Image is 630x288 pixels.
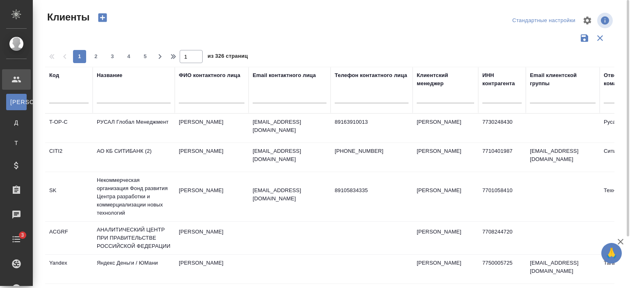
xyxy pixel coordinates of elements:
div: Название [97,71,122,79]
div: ФИО контактного лица [179,71,240,79]
span: Т [10,139,23,147]
span: из 326 страниц [208,51,248,63]
span: Настроить таблицу [577,11,597,30]
button: Сбросить фильтры [592,30,608,46]
td: [PERSON_NAME] [175,255,249,283]
span: 2 [89,52,103,61]
td: [PERSON_NAME] [413,182,478,211]
td: Некоммерческая организация Фонд развития Центра разработки и коммерциализации новых технологий [93,172,175,221]
span: [PERSON_NAME] [10,98,23,106]
td: 7701058410 [478,182,526,211]
span: Д [10,118,23,127]
td: [PERSON_NAME] [413,143,478,172]
div: Email клиентской группы [530,71,596,88]
td: [PERSON_NAME] [413,224,478,252]
button: 4 [122,50,135,63]
td: 7730248430 [478,114,526,143]
td: [PERSON_NAME] [175,114,249,143]
span: 4 [122,52,135,61]
span: 🙏 [605,245,619,262]
p: [EMAIL_ADDRESS][DOMAIN_NAME] [253,147,326,163]
span: Посмотреть информацию [597,13,614,28]
button: Создать [93,11,112,25]
span: Клиенты [45,11,89,24]
td: [PERSON_NAME] [175,224,249,252]
p: [PHONE_NUMBER] [335,147,409,155]
td: [EMAIL_ADDRESS][DOMAIN_NAME] [526,255,600,283]
td: [PERSON_NAME] [413,114,478,143]
td: 7708244720 [478,224,526,252]
p: [EMAIL_ADDRESS][DOMAIN_NAME] [253,186,326,203]
div: ИНН контрагента [482,71,522,88]
td: SK [45,182,93,211]
td: АО КБ СИТИБАНК (2) [93,143,175,172]
div: Email контактного лица [253,71,316,79]
div: Телефон контактного лица [335,71,407,79]
button: 5 [139,50,152,63]
a: Т [6,135,27,151]
a: [PERSON_NAME] [6,94,27,110]
td: [PERSON_NAME] [175,143,249,172]
span: 3 [106,52,119,61]
td: T-OP-C [45,114,93,143]
div: Код [49,71,59,79]
span: 5 [139,52,152,61]
a: Д [6,114,27,131]
td: АНАЛИТИЧЕСКИЙ ЦЕНТР ПРИ ПРАВИТЕЛЬСТВЕ РОССИЙСКОЙ ФЕДЕРАЦИИ [93,222,175,254]
button: 🙏 [601,243,622,263]
div: Клиентский менеджер [417,71,474,88]
td: [PERSON_NAME] [413,255,478,283]
button: Сохранить фильтры [577,30,592,46]
td: 7710401987 [478,143,526,172]
p: 89105834335 [335,186,409,195]
td: Яндекс Деньги / ЮМани [93,255,175,283]
td: [EMAIL_ADDRESS][DOMAIN_NAME] [526,143,600,172]
button: 3 [106,50,119,63]
td: CITI2 [45,143,93,172]
td: 7750005725 [478,255,526,283]
td: ACGRF [45,224,93,252]
a: 3 [2,229,31,249]
button: 2 [89,50,103,63]
p: 89163910013 [335,118,409,126]
p: [EMAIL_ADDRESS][DOMAIN_NAME] [253,118,326,134]
td: Yandex [45,255,93,283]
div: split button [510,14,577,27]
span: 3 [16,231,29,239]
td: РУСАЛ Глобал Менеджмент [93,114,175,143]
td: [PERSON_NAME] [175,182,249,211]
